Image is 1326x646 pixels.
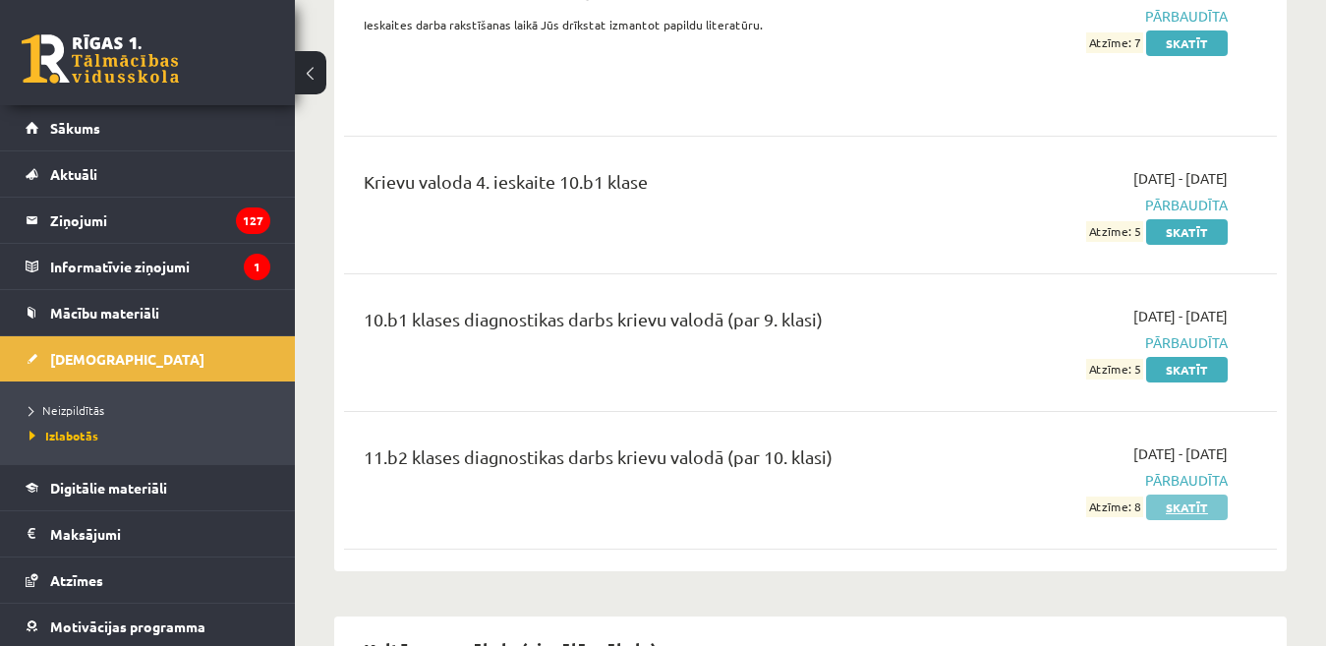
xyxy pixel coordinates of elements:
a: Rīgas 1. Tālmācības vidusskola [22,34,179,84]
a: Izlabotās [29,427,275,444]
span: Neizpildītās [29,402,104,418]
span: Sākums [50,119,100,137]
a: Digitālie materiāli [26,465,270,510]
span: Digitālie materiāli [50,479,167,497]
span: Atzīmes [50,571,103,589]
a: Maksājumi [26,511,270,557]
a: Ziņojumi127 [26,198,270,243]
span: Atzīme: 5 [1086,359,1143,380]
legend: Maksājumi [50,511,270,557]
i: 127 [236,207,270,234]
span: [DATE] - [DATE] [1133,443,1228,464]
span: [DEMOGRAPHIC_DATA] [50,350,204,368]
a: [DEMOGRAPHIC_DATA] [26,336,270,382]
span: Atzīme: 8 [1086,497,1143,517]
a: Skatīt [1146,30,1228,56]
a: Aktuāli [26,151,270,197]
a: Skatīt [1146,219,1228,245]
div: Krievu valoda 4. ieskaite 10.b1 klase [364,168,930,205]
span: Atzīme: 5 [1086,221,1143,242]
span: [DATE] - [DATE] [1133,168,1228,189]
a: Informatīvie ziņojumi1 [26,244,270,289]
span: Motivācijas programma [50,617,205,635]
legend: Informatīvie ziņojumi [50,244,270,289]
span: Atzīme: 7 [1086,32,1143,53]
span: [DATE] - [DATE] [1133,306,1228,326]
i: 1 [244,254,270,280]
a: Mācību materiāli [26,290,270,335]
div: 11.b2 klases diagnostikas darbs krievu valodā (par 10. klasi) [364,443,930,480]
span: Pārbaudīta [959,470,1228,491]
span: Aktuāli [50,165,97,183]
span: Izlabotās [29,428,98,443]
legend: Ziņojumi [50,198,270,243]
p: Ieskaites darba rakstīšanas laikā Jūs drīkstat izmantot papildu literatūru. [364,16,930,33]
span: Pārbaudīta [959,332,1228,353]
span: Mācību materiāli [50,304,159,322]
a: Skatīt [1146,357,1228,382]
span: Pārbaudīta [959,195,1228,215]
a: Atzīmes [26,558,270,603]
span: Pārbaudīta [959,6,1228,27]
a: Skatīt [1146,495,1228,520]
div: 10.b1 klases diagnostikas darbs krievu valodā (par 9. klasi) [364,306,930,342]
a: Sākums [26,105,270,150]
a: Neizpildītās [29,401,275,419]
